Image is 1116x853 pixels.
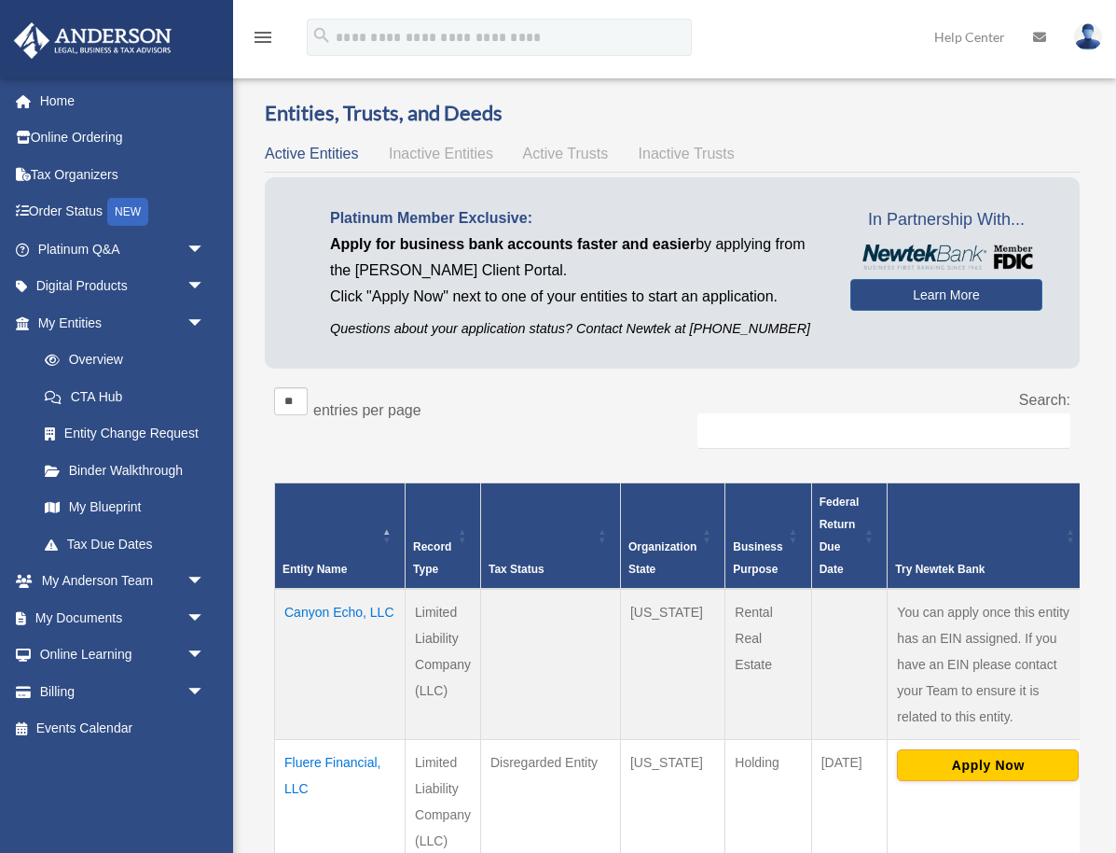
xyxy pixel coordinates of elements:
[639,146,735,161] span: Inactive Trusts
[186,231,224,269] span: arrow_drop_down
[860,245,1033,270] img: NewtekBankLogoSM.png
[107,198,148,226] div: NEW
[265,146,358,161] span: Active Entities
[13,156,233,193] a: Tax Organizers
[26,452,224,489] a: Binder Walkthrough
[895,558,1060,580] div: Try Newtek Bank
[275,482,406,589] th: Entity Name: Activate to invert sorting
[1074,23,1102,50] img: User Pic
[13,563,233,600] a: My Anderson Teamarrow_drop_down
[13,636,233,674] a: Online Learningarrow_drop_down
[252,26,274,49] i: menu
[330,284,822,310] p: Click "Apply Now" next to one of your entities to start an application.
[311,25,332,46] i: search
[186,599,224,637] span: arrow_drop_down
[26,415,224,453] a: Entity Change Request
[13,304,224,342] a: My Entitiesarrow_drop_down
[620,589,724,740] td: [US_STATE]
[26,525,224,563] a: Tax Due Dates
[186,673,224,711] span: arrow_drop_down
[330,205,822,231] p: Platinum Member Exclusive:
[8,22,177,59] img: Anderson Advisors Platinum Portal
[725,482,811,589] th: Business Purpose: Activate to sort
[888,482,1089,589] th: Try Newtek Bank : Activate to sort
[186,268,224,306] span: arrow_drop_down
[13,82,233,119] a: Home
[850,205,1042,235] span: In Partnership With...
[282,563,347,576] span: Entity Name
[186,563,224,601] span: arrow_drop_down
[13,231,233,268] a: Platinum Q&Aarrow_drop_down
[26,342,214,379] a: Overview
[313,402,421,418] label: entries per page
[13,268,233,305] a: Digital Productsarrow_drop_down
[413,540,451,576] span: Record Type
[489,563,544,576] span: Tax Status
[1019,392,1070,408] label: Search:
[186,636,224,675] span: arrow_drop_down
[480,482,620,589] th: Tax Status: Activate to sort
[330,231,822,284] p: by applying from the [PERSON_NAME] Client Portal.
[13,119,233,157] a: Online Ordering
[26,489,224,526] a: My Blueprint
[26,378,224,415] a: CTA Hub
[406,589,481,740] td: Limited Liability Company (LLC)
[186,304,224,343] span: arrow_drop_down
[275,589,406,740] td: Canyon Echo, LLC
[265,99,1080,128] h3: Entities, Trusts, and Deeds
[628,540,696,576] span: Organization State
[725,589,811,740] td: Rental Real Estate
[733,540,782,576] span: Business Purpose
[330,236,696,252] span: Apply for business bank accounts faster and easier
[13,710,233,748] a: Events Calendar
[13,599,233,636] a: My Documentsarrow_drop_down
[389,146,493,161] span: Inactive Entities
[811,482,888,589] th: Federal Return Due Date: Activate to sort
[252,33,274,49] a: menu
[330,317,822,341] p: Questions about your application status? Contact Newtek at [PHONE_NUMBER]
[523,146,609,161] span: Active Trusts
[13,673,233,710] a: Billingarrow_drop_down
[897,749,1079,781] button: Apply Now
[820,496,860,576] span: Federal Return Due Date
[406,482,481,589] th: Record Type: Activate to sort
[620,482,724,589] th: Organization State: Activate to sort
[13,193,233,231] a: Order StatusNEW
[888,589,1089,740] td: You can apply once this entity has an EIN assigned. If you have an EIN please contact your Team t...
[850,279,1042,311] a: Learn More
